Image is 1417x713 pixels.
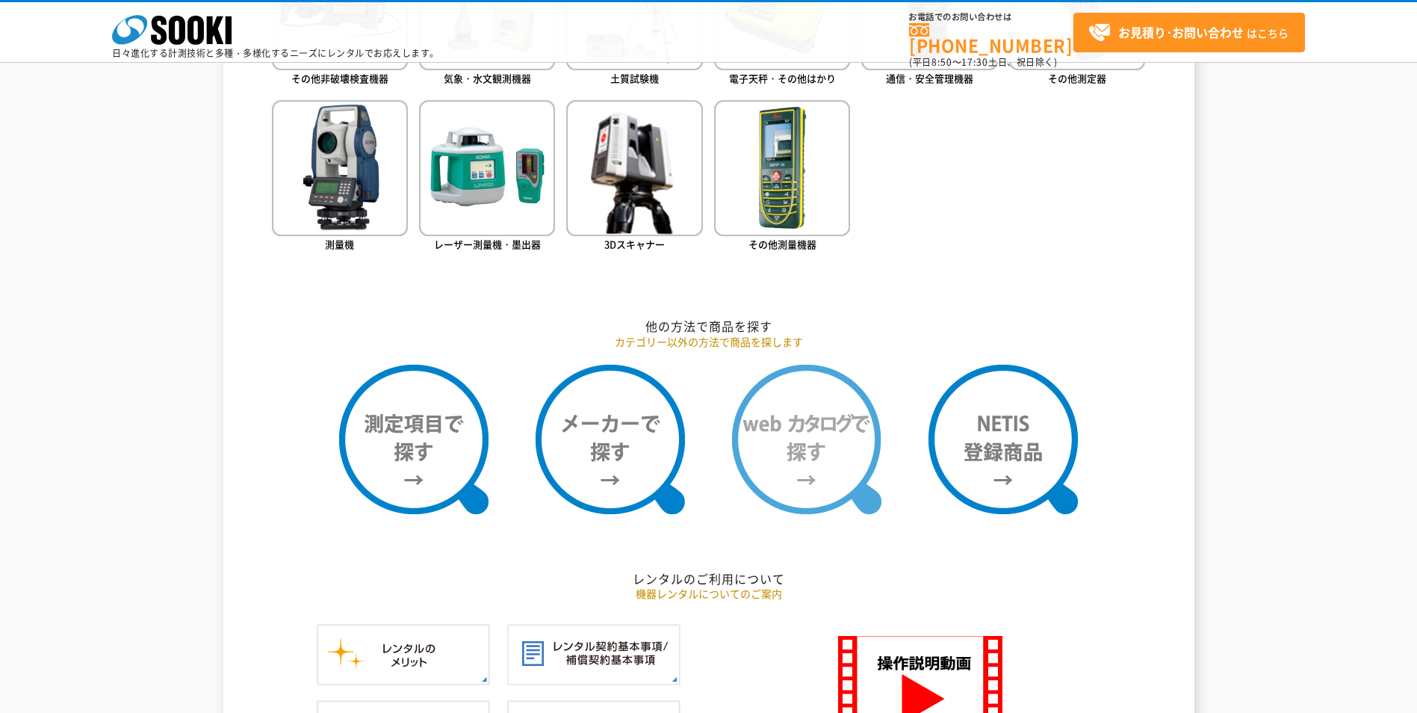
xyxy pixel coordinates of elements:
[714,100,850,236] img: その他測量機器
[272,318,1146,334] h2: 他の方法で商品を探す
[961,55,988,69] span: 17:30
[1048,71,1106,85] span: その他測定器
[325,237,354,251] span: 測量機
[604,237,665,251] span: 3Dスキャナー
[931,55,952,69] span: 8:50
[419,100,555,255] a: レーザー測量機・墨出器
[748,237,816,251] span: その他測量機器
[339,365,489,514] img: 測定項目で探す
[272,100,408,236] img: 測量機
[610,71,659,85] span: 土質試験機
[928,365,1078,514] img: NETIS登録商品
[732,365,881,514] img: webカタログで探す
[507,624,680,685] img: レンタル契約基本事項／補償契約基本事項
[444,71,531,85] span: 気象・水文観測機器
[507,670,680,684] a: レンタル契約基本事項／補償契約基本事項
[112,49,439,58] p: 日々進化する計測技術と多種・多様化するニーズにレンタルでお応えします。
[909,13,1073,22] span: お電話でのお問い合わせは
[566,100,702,255] a: 3Dスキャナー
[909,55,1057,69] span: (平日 ～ 土日、祝日除く)
[272,100,408,255] a: 測量機
[317,624,490,685] img: レンタルのメリット
[272,334,1146,350] p: カテゴリー以外の方法で商品を探します
[886,71,973,85] span: 通信・安全管理機器
[419,100,555,236] img: レーザー測量機・墨出器
[729,71,836,85] span: 電子天秤・その他はかり
[1088,22,1289,44] span: はこちら
[272,586,1146,602] p: 機器レンタルについてのご案内
[909,23,1073,54] a: [PHONE_NUMBER]
[317,670,490,684] a: レンタルのメリット
[1073,13,1305,52] a: お見積り･お問い合わせはこちら
[536,365,685,514] img: メーカーで探す
[272,571,1146,587] h2: レンタルのご利用について
[566,100,702,236] img: 3Dスキャナー
[434,237,541,251] span: レーザー測量機・墨出器
[714,100,850,255] a: その他測量機器
[1118,23,1244,41] strong: お見積り･お問い合わせ
[291,71,388,85] span: その他非破壊検査機器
